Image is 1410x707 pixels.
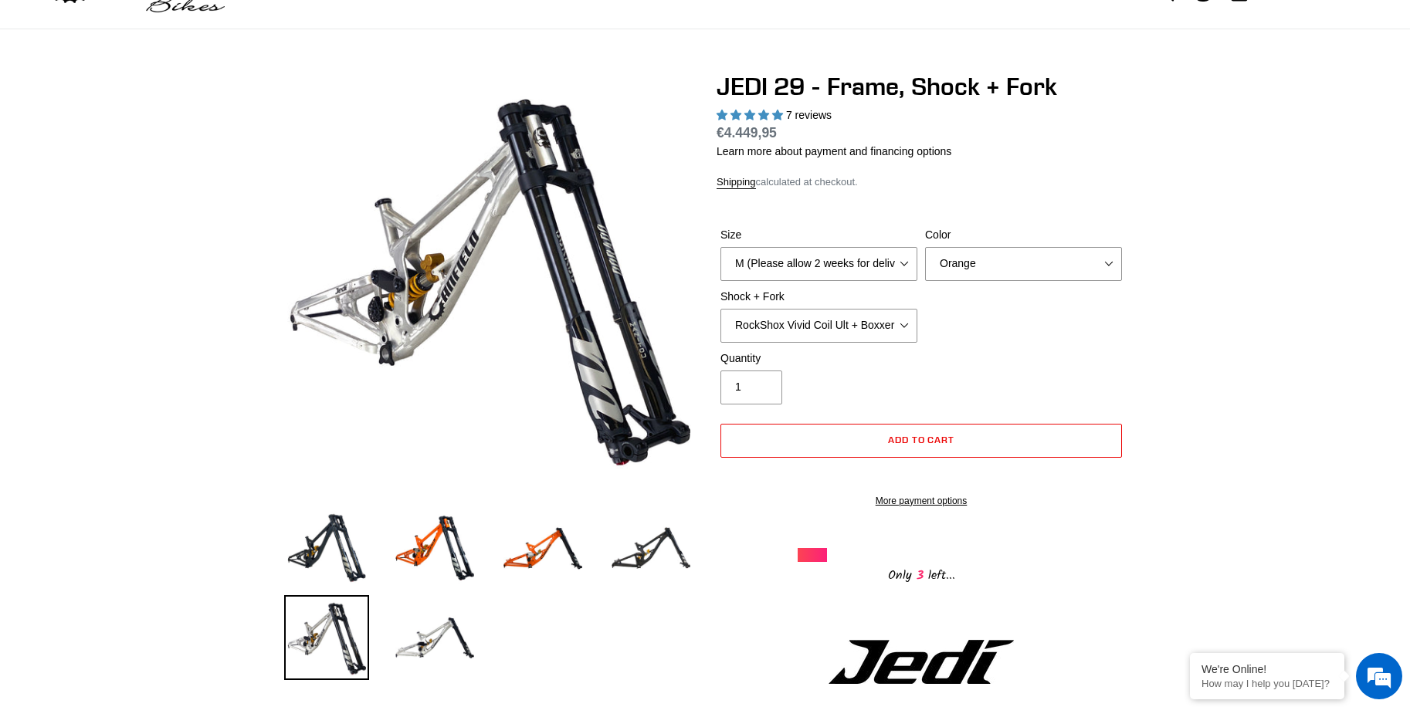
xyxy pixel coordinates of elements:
[720,227,917,243] label: Size
[253,8,290,45] div: Minimize live chat window
[720,424,1122,458] button: Add to cart
[90,195,213,350] span: We're online!
[392,595,477,680] img: Load image into Gallery viewer, JEDI 29 - Frame, Shock + Fork
[8,421,294,475] textarea: Type your message and hit 'Enter'
[720,350,917,367] label: Quantity
[49,77,88,116] img: d_696896380_company_1647369064580_696896380
[717,176,756,189] a: Shipping
[798,562,1045,586] div: Only left...
[720,289,917,305] label: Shock + Fork
[103,86,283,107] div: Chat with us now
[284,506,369,590] img: Load image into Gallery viewer, JEDI 29 - Frame, Shock + Fork
[1202,663,1333,675] div: We're Online!
[717,125,777,140] span: €4.449,95
[1202,678,1333,689] p: How may I help you today?
[786,109,832,121] span: 7 reviews
[392,506,477,590] img: Load image into Gallery viewer, JEDI 29 - Frame, Shock + Fork
[500,506,585,590] img: Load image into Gallery viewer, JEDI 29 - Frame, Shock + Fork
[717,109,786,121] span: 5.00 stars
[284,595,369,680] img: Load image into Gallery viewer, JEDI 29 - Frame, Shock + Fork
[720,494,1122,508] a: More payment options
[925,227,1122,243] label: Color
[888,434,955,445] span: Add to cart
[608,506,693,590] img: Load image into Gallery viewer, JEDI 29 - Frame, Shock + Fork
[717,145,951,157] a: Learn more about payment and financing options
[717,72,1126,101] h1: JEDI 29 - Frame, Shock + Fork
[717,174,1126,190] div: calculated at checkout.
[912,566,928,585] span: 3
[17,85,40,108] div: Navigation go back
